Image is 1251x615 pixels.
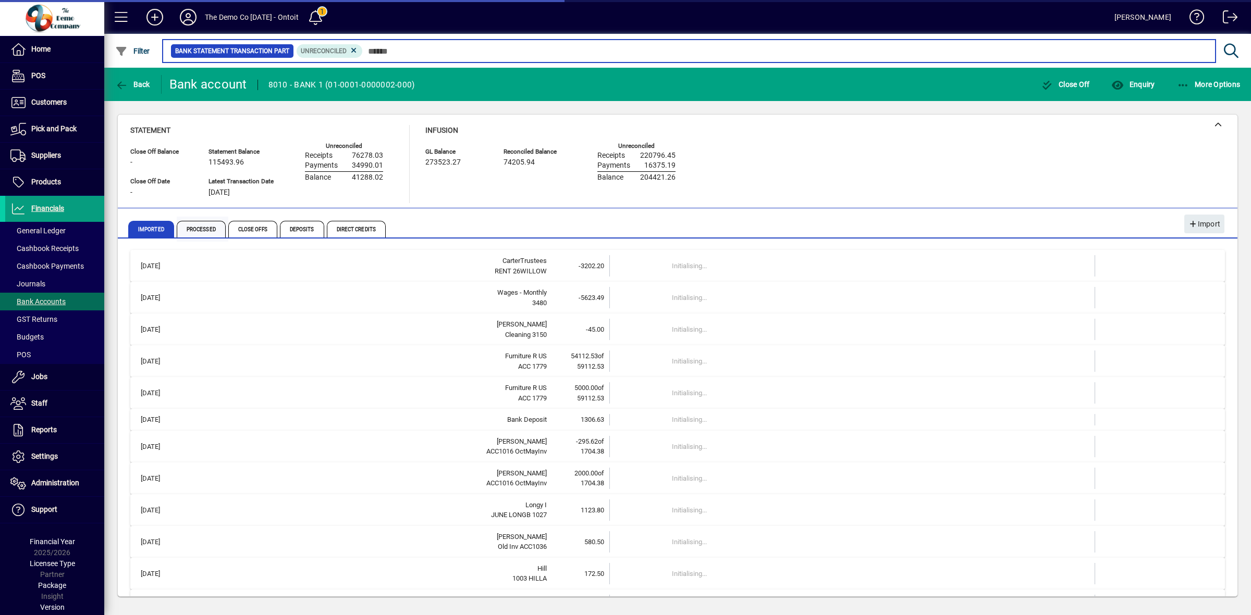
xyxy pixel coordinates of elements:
span: Settings [31,452,58,460]
div: 3480 [185,298,547,308]
span: Cashbook Payments [10,262,84,270]
td: Initialising... [672,414,1034,425]
td: [DATE] [136,350,185,372]
span: Support [31,505,57,513]
span: General Ledger [10,227,66,235]
mat-expansion-panel-header: [DATE]CarterTrusteesRENT 26WILLOW-3202.20Initialising... [130,250,1225,282]
span: Reconciled Balance [504,148,566,155]
span: Bank Accounts [10,297,66,306]
a: Pick and Pack [5,116,104,142]
span: Staff [31,399,47,407]
div: 8010 - BANK 1 (01-0001-0000002-000) [268,77,415,93]
div: ACC 1779 [185,393,547,404]
button: Add [138,8,171,27]
mat-expansion-panel-header: [DATE]Furniture R USACC 17795000.00of 59112.53Initialising... [130,377,1225,409]
span: Jobs [31,372,47,381]
mat-chip: Reconciliation Status: Unreconciled [297,44,363,58]
mat-expansion-panel-header: [DATE][PERSON_NAME]ACC1016 OctMayInv-295.62of 1704.38Initialising... [130,431,1225,462]
td: Initialising... [672,382,1034,404]
span: Deposits [280,221,324,237]
span: -3202.20 [579,262,604,270]
a: Staff [5,391,104,417]
span: Bank Statement Transaction Part [175,46,289,56]
mat-expansion-panel-header: [DATE]Furniture R USACC 177954112.53of 59112.53Initialising... [130,345,1225,377]
div: ACC 1779 [185,361,547,372]
a: Support [5,497,104,523]
a: General Ledger [5,222,104,240]
td: Initialising... [672,255,1034,277]
td: [DATE] [136,287,185,308]
span: Home [31,45,51,53]
span: -45.00 [586,325,604,333]
span: Version [40,603,65,611]
div: Rogers K [185,532,547,542]
span: 2000.00 [574,469,598,477]
a: Cashbook Receipts [5,240,104,257]
span: Close Off Date [130,178,193,185]
td: Initialising... [672,350,1034,372]
span: Cashbook Receipts [10,244,79,253]
a: Journals [5,275,104,293]
span: 580.50 [584,538,604,546]
span: Unreconciled [301,47,347,55]
span: Direct Credits [327,221,386,237]
span: Receipts [597,152,625,160]
span: 115493.96 [208,158,244,167]
button: More Options [1174,75,1243,94]
div: Hill [185,563,547,574]
span: GL Balance [425,148,488,155]
a: Cashbook Payments [5,257,104,275]
mat-expansion-panel-header: [DATE]Wages - Monthly3480-5623.49Initialising... [130,282,1225,313]
span: Statement Balance [208,148,274,155]
a: Bank Accounts [5,293,104,310]
div: Bank Deposit [185,415,547,425]
mat-expansion-panel-header: [DATE][PERSON_NAME]Old Inv ACC1036580.50Initialising... [130,526,1225,558]
mat-expansion-panel-header: [DATE]Bank Deposit1306.63Initialising... [130,409,1225,431]
span: POS [10,350,31,359]
mat-expansion-panel-header: [DATE][PERSON_NAME]ACC1016 OctMayInv2000.00of 1704.38Initialising... [130,462,1225,494]
span: 16375.19 [644,161,676,170]
span: Journals [10,280,45,288]
span: - [130,189,132,197]
span: Latest Transaction Date [208,178,274,185]
span: Financial Year [30,537,75,546]
span: 41288.02 [352,173,383,182]
span: of 59112.53 [577,384,604,402]
span: -295.62 [576,437,598,445]
a: Jobs [5,364,104,390]
span: Package [38,581,66,589]
span: Pick and Pack [31,124,77,133]
div: Longy I [185,500,547,510]
span: Customers [31,98,67,106]
span: 1306.63 [581,416,604,423]
span: Back [115,80,150,89]
span: of 59112.53 [577,352,604,370]
div: Wages Monthly [185,287,547,298]
span: 54112.53 [571,352,598,360]
td: [DATE] [136,382,185,404]
div: ACC1016 OctMayInv [185,478,547,488]
span: 34990.01 [352,161,383,170]
td: Initialising... [672,563,1034,584]
a: Knowledge Base [1182,2,1205,36]
button: Close Off [1038,75,1093,94]
a: POS [5,346,104,363]
span: 172.50 [584,570,604,578]
div: Georgison [185,468,547,479]
span: Financials [31,204,64,212]
a: Settings [5,444,104,470]
label: Unreconciled [326,143,362,149]
td: [DATE] [136,563,185,584]
a: Suppliers [5,143,104,169]
span: GST Returns [10,315,57,323]
span: 220796.45 [640,152,676,160]
div: Old Inv ACC1036 [185,542,547,552]
span: Imported [128,221,174,237]
span: 1123.80 [581,506,604,514]
button: Enquiry [1109,75,1157,94]
td: [DATE] [136,436,185,457]
span: POS [31,71,45,80]
div: Bank account [169,76,247,93]
span: 74205.94 [504,158,535,167]
a: Administration [5,470,104,496]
